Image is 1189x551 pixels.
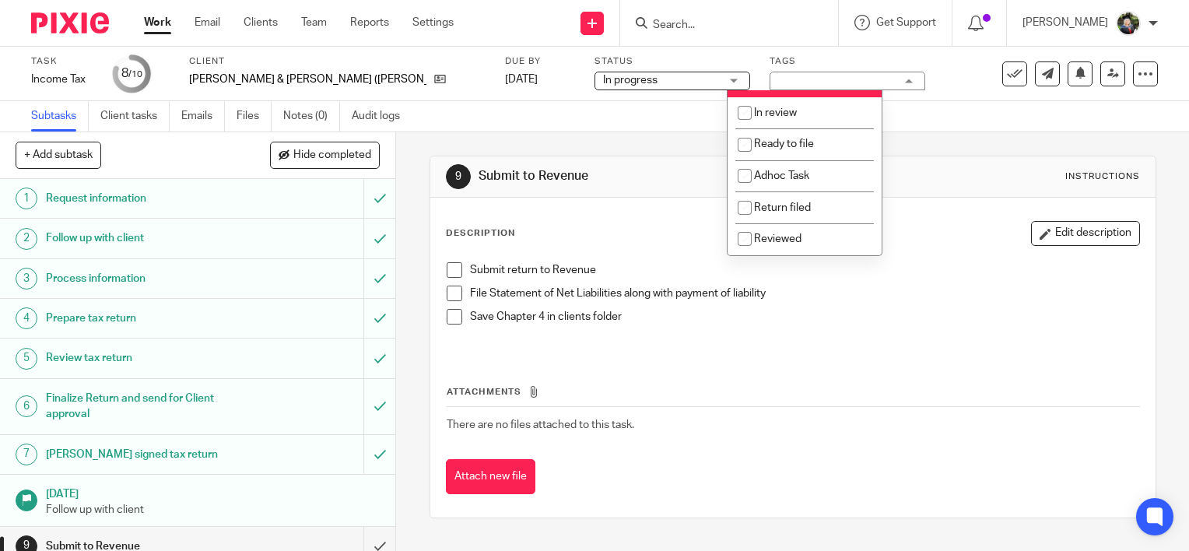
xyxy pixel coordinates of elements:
div: Instructions [1065,170,1140,183]
div: 8 [121,65,142,82]
span: In progress [603,75,658,86]
span: Hide completed [293,149,371,162]
span: There are no files attached to this task. [447,419,634,430]
a: Audit logs [352,101,412,132]
p: Description [446,227,515,240]
span: Ready to file [754,139,814,149]
label: Due by [505,55,575,68]
div: 1 [16,188,37,209]
a: Emails [181,101,225,132]
h1: Follow up with client [46,226,247,250]
p: File Statement of Net Liabilities along with payment of liability [470,286,1139,301]
a: Settings [412,15,454,30]
span: [DATE] [505,74,538,85]
button: Edit description [1031,221,1140,246]
a: Email [195,15,220,30]
input: Search [651,19,791,33]
div: Income Tax [31,72,93,87]
div: 6 [16,395,37,417]
img: Pixie [31,12,109,33]
span: Get Support [876,17,936,28]
a: Team [301,15,327,30]
h1: [DATE] [46,483,381,502]
span: In review [754,107,797,118]
div: 2 [16,228,37,250]
h1: Process information [46,267,247,290]
small: /10 [128,70,142,79]
h1: Finalize Return and send for Client approval [46,387,247,426]
h1: Request information [46,187,247,210]
a: Subtasks [31,101,89,132]
div: 5 [16,348,37,370]
a: Work [144,15,171,30]
p: [PERSON_NAME] [1022,15,1108,30]
div: 7 [16,444,37,465]
button: + Add subtask [16,142,101,168]
a: Files [237,101,272,132]
h1: [PERSON_NAME] signed tax return [46,443,247,466]
div: 3 [16,268,37,290]
label: Tags [770,55,925,68]
span: Attachments [447,388,521,396]
p: [PERSON_NAME] & [PERSON_NAME] ([PERSON_NAME]) [189,72,426,87]
span: Return filed [754,202,811,213]
label: Client [189,55,486,68]
h1: Prepare tax return [46,307,247,330]
span: Reviewed [754,233,801,244]
p: Save Chapter 4 in clients folder [470,309,1139,325]
p: Submit return to Revenue [470,262,1139,278]
a: Clients [244,15,278,30]
img: Jade.jpeg [1116,11,1141,36]
label: Task [31,55,93,68]
a: Reports [350,15,389,30]
h1: Review tax return [46,346,247,370]
h1: Submit to Revenue [479,168,826,184]
label: Status [594,55,750,68]
a: Notes (0) [283,101,340,132]
p: Follow up with client [46,502,381,518]
div: 4 [16,307,37,329]
div: 9 [446,164,471,189]
span: Adhoc Task [754,170,809,181]
button: Hide completed [270,142,380,168]
a: Client tasks [100,101,170,132]
button: Attach new file [446,459,535,494]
